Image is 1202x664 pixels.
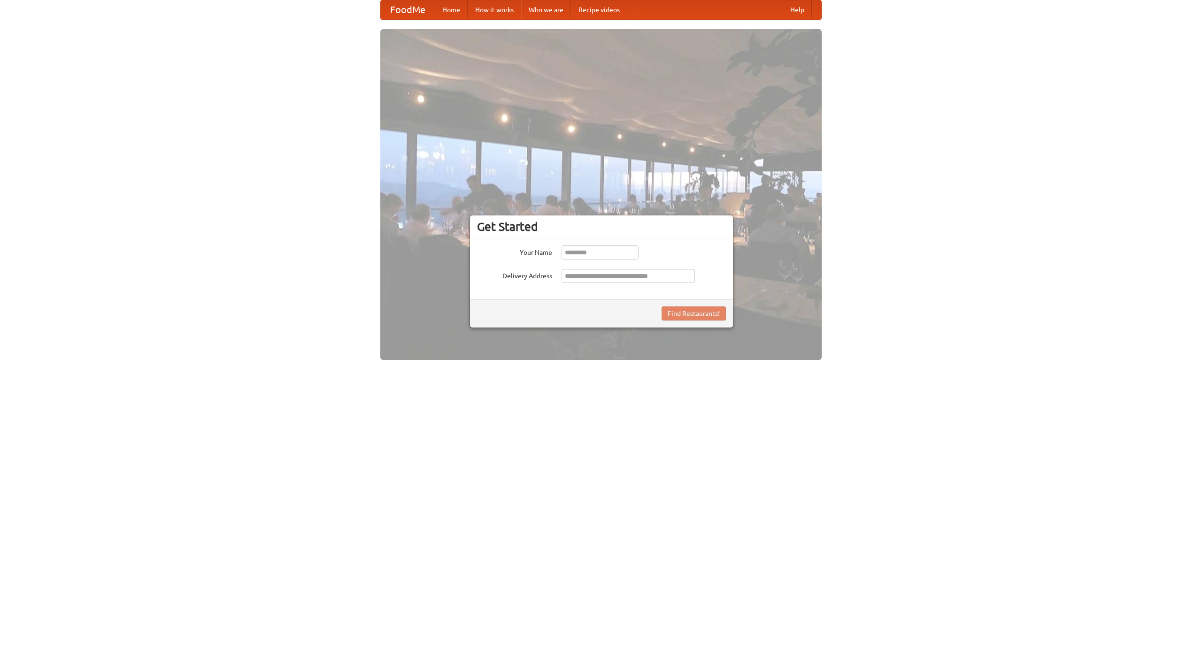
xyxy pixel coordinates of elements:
label: Your Name [477,245,552,257]
h3: Get Started [477,220,726,234]
a: Help [783,0,812,19]
button: Find Restaurants! [662,306,726,321]
label: Delivery Address [477,269,552,281]
a: Home [435,0,468,19]
a: Recipe videos [571,0,627,19]
a: FoodMe [381,0,435,19]
a: How it works [468,0,521,19]
a: Who we are [521,0,571,19]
